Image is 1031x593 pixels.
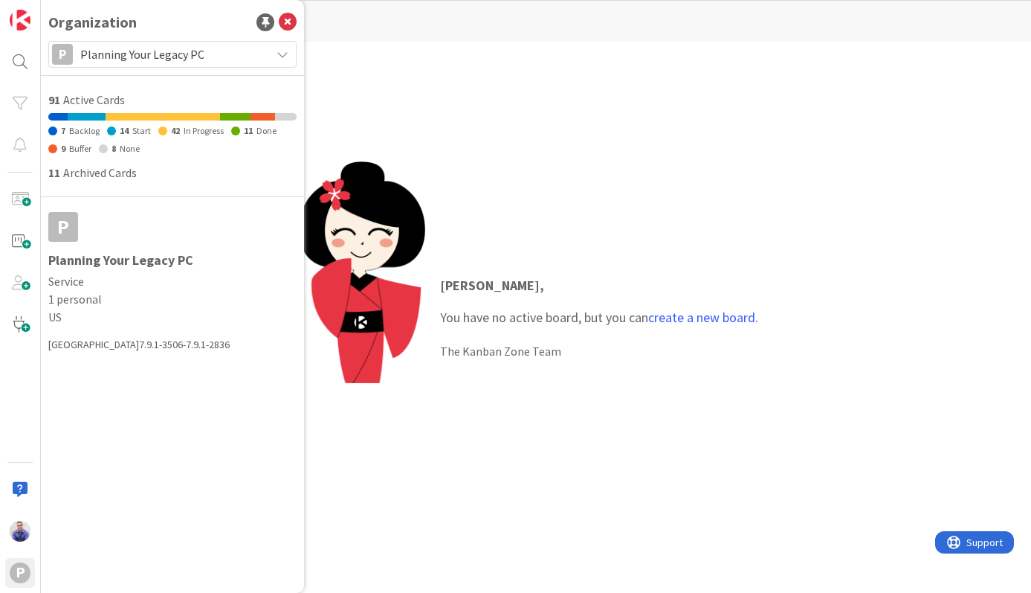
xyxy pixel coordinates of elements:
div: Organization [48,11,137,33]
span: 11 [48,165,60,180]
span: Start [132,125,151,136]
div: Archived Cards [48,164,297,182]
img: JG [10,521,30,542]
img: Visit kanbanzone.com [10,10,30,31]
span: Backlog [69,125,100,136]
strong: [PERSON_NAME] , [440,277,544,294]
span: US [48,308,297,326]
span: 91 [48,92,60,107]
span: Service [48,272,297,290]
span: 9 [61,143,65,154]
span: Done [256,125,277,136]
span: 42 [171,125,180,136]
span: 11 [244,125,253,136]
span: Planning Your Legacy PC [80,44,263,65]
div: Active Cards [48,91,297,109]
div: The Kanban Zone Team [440,342,758,360]
span: 14 [120,125,129,136]
span: Support [31,2,68,20]
span: 7 [61,125,65,136]
span: None [120,143,140,154]
div: P [10,562,30,583]
h1: Planning Your Legacy PC [48,253,297,268]
span: 1 personal [48,290,297,308]
div: You have no active board, but you can . [440,307,758,327]
span: Buffer [69,143,91,154]
span: In Progress [184,125,224,136]
div: [GEOGRAPHIC_DATA] 7.9.1-3506-7.9.1-2836 [48,337,297,353]
div: P [52,44,73,65]
span: 8 [111,143,116,154]
div: P [48,212,78,242]
a: create a new board [648,309,755,326]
